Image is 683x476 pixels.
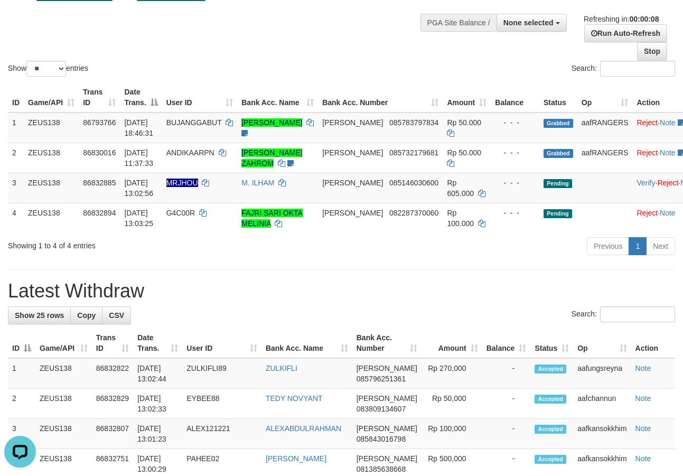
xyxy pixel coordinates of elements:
td: 1 [8,358,35,389]
td: Rp 50,000 [422,389,482,419]
h1: Latest Withdraw [8,281,675,302]
td: aafkansokkhim [573,419,631,449]
td: ZEUS138 [24,113,79,143]
a: Note [660,118,676,127]
div: - - - [495,117,535,128]
td: EYBEE88 [182,389,261,419]
a: Reject [637,148,658,157]
td: ZULKIFLI89 [182,358,261,389]
td: [DATE] 13:02:33 [133,389,182,419]
th: Balance: activate to sort column ascending [482,328,531,358]
button: Open LiveChat chat widget [4,4,36,36]
a: TEDY NOVYANT [266,394,323,403]
td: ZEUS138 [24,143,79,173]
span: Refreshing in: [584,15,659,23]
span: [PERSON_NAME] [357,454,417,463]
span: 86832885 [83,179,116,187]
select: Showentries [26,61,66,77]
div: - - - [495,147,535,158]
td: aafungsreyna [573,358,631,389]
th: Balance [491,82,539,113]
td: Rp 270,000 [422,358,482,389]
th: Trans ID: activate to sort column ascending [79,82,120,113]
a: ZULKIFLI [266,364,297,372]
input: Search: [600,306,675,322]
span: [DATE] 18:46:31 [124,118,153,137]
td: 2 [8,143,24,173]
th: Op: activate to sort column ascending [577,82,633,113]
a: Note [660,209,676,217]
td: Rp 100,000 [422,419,482,449]
a: [PERSON_NAME] [266,454,326,463]
a: Reject [637,209,658,217]
th: ID: activate to sort column descending [8,328,35,358]
th: Bank Acc. Number: activate to sort column ascending [318,82,443,113]
span: [PERSON_NAME] [357,424,417,433]
td: 86832822 [92,358,133,389]
span: Rp 50.000 [447,148,481,157]
th: Game/API: activate to sort column ascending [35,328,92,358]
th: Status: activate to sort column ascending [530,328,573,358]
label: Search: [572,306,675,322]
span: None selected [503,18,554,27]
span: [PERSON_NAME] [357,364,417,372]
a: Run Auto-Refresh [584,24,667,42]
td: 3 [8,173,24,203]
span: Copy 085783797834 to clipboard [389,118,438,127]
th: Bank Acc. Name: activate to sort column ascending [237,82,318,113]
a: Note [660,148,676,157]
a: Previous [587,237,629,255]
span: Nama rekening ada tanda titik/strip, harap diedit [166,179,198,187]
td: 4 [8,203,24,233]
a: ALEXABDULRAHMAN [266,424,341,433]
span: [PERSON_NAME] [322,179,383,187]
span: 86793766 [83,118,116,127]
td: - [482,389,531,419]
a: Stop [637,42,667,60]
td: ZEUS138 [35,358,92,389]
td: 2 [8,389,35,419]
span: [PERSON_NAME] [322,118,383,127]
td: - [482,419,531,449]
span: [PERSON_NAME] [322,148,383,157]
td: 3 [8,419,35,449]
a: Note [635,424,651,433]
a: Next [646,237,675,255]
a: FAJRI SARI OKTA MELINIA [241,209,303,228]
a: [PERSON_NAME] [241,118,302,127]
td: ZEUS138 [24,203,79,233]
td: 1 [8,113,24,143]
th: Amount: activate to sort column ascending [443,82,491,113]
span: Accepted [535,395,566,404]
th: Trans ID: activate to sort column ascending [92,328,133,358]
td: aafRANGERS [577,143,633,173]
a: Copy [70,306,102,324]
th: Amount: activate to sort column ascending [422,328,482,358]
td: ZEUS138 [35,389,92,419]
div: - - - [495,208,535,218]
span: Grabbed [544,119,573,128]
a: Show 25 rows [8,306,71,324]
td: ZEUS138 [24,173,79,203]
a: Reject [657,179,678,187]
span: Pending [544,209,572,218]
th: Date Trans.: activate to sort column ascending [133,328,182,358]
span: Copy 085146030600 to clipboard [389,179,438,187]
span: Accepted [535,425,566,434]
span: G4C00R [166,209,195,217]
span: [DATE] 13:02:56 [124,179,153,198]
button: None selected [497,14,567,32]
input: Search: [600,61,675,77]
td: aafRANGERS [577,113,633,143]
th: Date Trans.: activate to sort column descending [120,82,162,113]
label: Search: [572,61,675,77]
td: - [482,358,531,389]
th: Bank Acc. Name: activate to sort column ascending [261,328,352,358]
td: ZEUS138 [35,419,92,449]
a: Note [635,454,651,463]
span: [PERSON_NAME] [322,209,383,217]
span: Copy [77,311,96,320]
a: 1 [629,237,647,255]
span: Copy 081385638668 to clipboard [357,465,406,473]
a: Verify [637,179,655,187]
